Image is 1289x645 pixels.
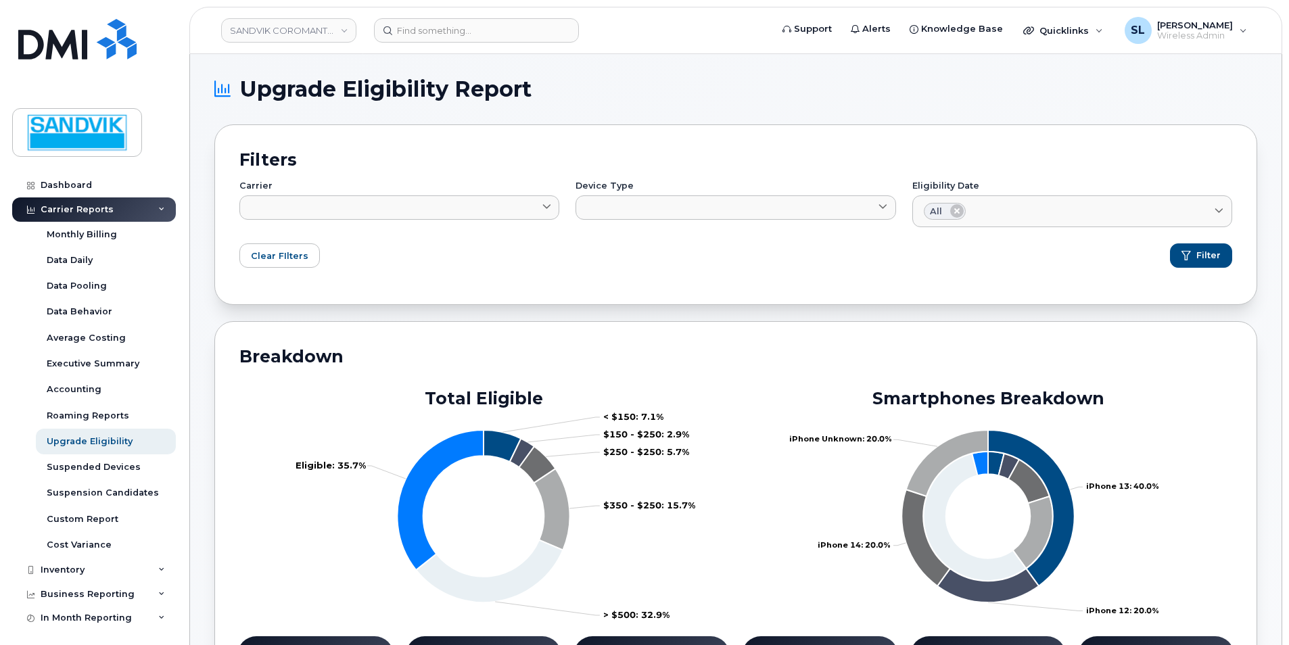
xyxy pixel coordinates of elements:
button: Filter [1170,243,1232,268]
tspan: $250 - $250: 5.7% [603,446,689,457]
tspan: < $150: 7.1% [603,411,663,422]
tspan: $350 - $250: 15.7% [603,500,695,510]
tspan: iPhone Unknown: 20.0% [789,435,892,444]
h2: Breakdown [239,346,1232,377]
tspan: iPhone 14: 20.0% [818,540,891,550]
span: Upgrade Eligibility Report [240,79,532,99]
span: Filter [1196,249,1221,262]
tspan: > $500: 32.9% [603,609,670,620]
button: Clear FIlters [239,243,320,268]
span: All [930,205,942,218]
a: All [912,195,1232,228]
span: Clear FIlters [251,249,308,262]
g: Series [789,430,1159,615]
h2: Filters [239,149,1232,170]
h2: Total Eligible [237,388,730,408]
label: Device Type [576,182,895,191]
tspan: iPhone 12: 20.0% [1086,606,1159,615]
label: Carrier [239,182,559,191]
tspan: iPhone 13: 40.0% [1086,482,1159,492]
g: Chart [789,430,1159,615]
tspan: Eligible: 35.7% [296,460,366,471]
tspan: $150 - $250: 2.9% [603,429,689,439]
h2: Smartphones Breakdown [742,388,1234,408]
label: Eligibility Date [912,182,1232,191]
